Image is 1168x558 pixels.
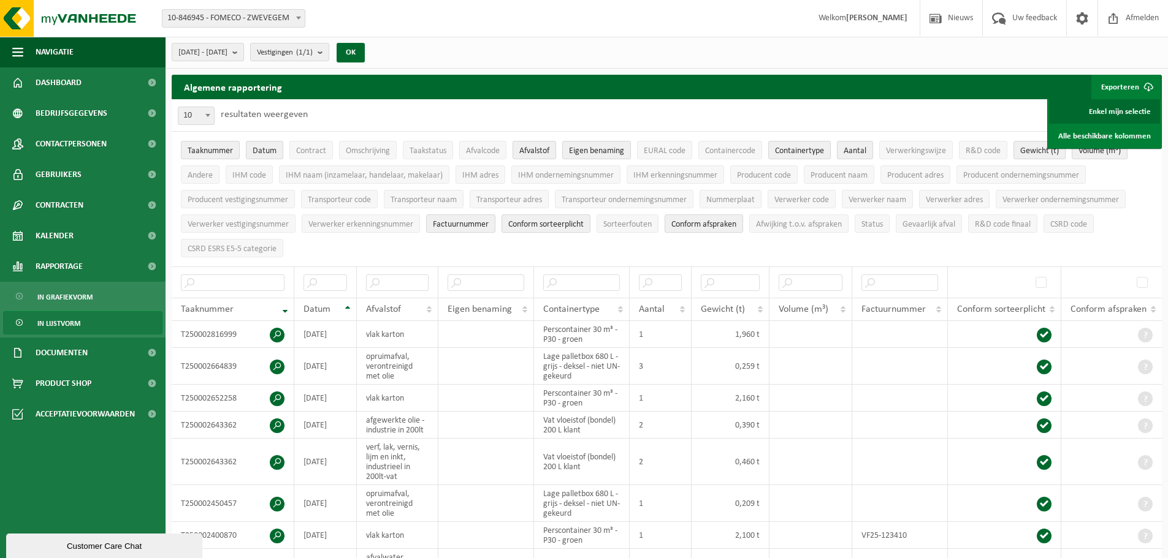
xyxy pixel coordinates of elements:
button: R&D code finaalR&amp;D code finaal: Activate to sort [968,214,1037,233]
span: Omschrijving [346,146,390,156]
span: Nummerplaat [706,195,755,205]
span: IHM erkenningsnummer [633,171,717,180]
span: Producent vestigingsnummer [188,195,288,205]
button: OmschrijvingOmschrijving: Activate to sort [339,141,397,159]
td: Vat vloeistof (bondel) 200 L klant [534,439,630,485]
button: Producent naamProducent naam: Activate to sort [804,165,874,184]
span: 10 [178,107,215,125]
button: Verwerker naamVerwerker naam: Activate to sort [842,190,913,208]
button: Conform sorteerplicht : Activate to sort [502,214,590,233]
button: Verwerker ondernemingsnummerVerwerker ondernemingsnummer: Activate to sort [996,190,1126,208]
td: opruimafval, verontreinigd met olie [357,348,438,385]
span: Contracten [36,190,83,221]
span: Verwerkingswijze [886,146,946,156]
span: Kalender [36,221,74,251]
span: Conform sorteerplicht [957,304,1045,314]
span: Verwerker code [774,195,829,205]
span: IHM naam (inzamelaar, handelaar, makelaar) [286,171,443,180]
span: Containercode [705,146,755,156]
td: VF25-123410 [852,522,948,549]
td: T250002816999 [172,321,294,348]
button: AfvalcodeAfvalcode: Activate to sort [459,141,506,159]
span: Gebruikers [36,159,82,190]
td: [DATE] [294,485,357,522]
td: 0,209 t [692,485,769,522]
strong: [PERSON_NAME] [846,13,907,23]
span: Verwerker erkenningsnummer [308,220,413,229]
button: IHM adresIHM adres: Activate to sort [456,165,505,184]
span: Verwerker vestigingsnummer [188,220,289,229]
span: R&D code finaal [975,220,1031,229]
span: Afvalstof [366,304,401,314]
td: afgewerkte olie - industrie in 200lt [357,412,438,439]
span: Containertype [543,304,600,314]
span: Factuurnummer [861,304,926,314]
span: Conform afspraken [1071,304,1147,314]
td: [DATE] [294,385,357,412]
span: Producent adres [887,171,944,180]
button: Volume (m³)Volume (m³): Activate to sort [1072,141,1128,159]
td: Lage palletbox 680 L - grijs - deksel - niet UN-gekeurd [534,348,630,385]
span: Documenten [36,337,88,368]
td: [DATE] [294,522,357,549]
span: Verwerker naam [849,195,906,205]
span: Eigen benaming [569,146,624,156]
td: [DATE] [294,412,357,439]
span: CSRD code [1050,220,1087,229]
h2: Algemene rapportering [172,75,294,99]
td: 1 [630,321,691,348]
td: 0,390 t [692,412,769,439]
button: AantalAantal: Activate to sort [837,141,873,159]
button: R&D codeR&amp;D code: Activate to sort [959,141,1007,159]
button: ContainercodeContainercode: Activate to sort [698,141,762,159]
td: 2,160 t [692,385,769,412]
button: Transporteur adresTransporteur adres: Activate to sort [470,190,549,208]
span: Product Shop [36,368,91,399]
td: vlak karton [357,522,438,549]
td: 1 [630,485,691,522]
button: Transporteur naamTransporteur naam: Activate to sort [384,190,464,208]
span: Gewicht (t) [1020,146,1059,156]
button: OK [337,43,365,62]
span: Rapportage [36,251,83,282]
button: CSRD codeCSRD code: Activate to sort [1044,214,1094,233]
span: Taaknummer [181,304,234,314]
td: T250002643362 [172,439,294,485]
span: Conform afspraken [671,220,736,229]
button: NummerplaatNummerplaat: Activate to sort [700,190,761,208]
button: IHM ondernemingsnummerIHM ondernemingsnummer: Activate to sort [511,165,620,184]
span: Volume (m³) [1078,146,1121,156]
td: vlak karton [357,385,438,412]
span: Datum [253,146,277,156]
button: Producent codeProducent code: Activate to sort [730,165,798,184]
td: Perscontainer 30 m³ - P30 - groen [534,522,630,549]
span: EURAL code [644,146,685,156]
td: T250002450457 [172,485,294,522]
td: [DATE] [294,348,357,385]
span: Taakstatus [410,146,446,156]
button: Afwijking t.o.v. afsprakenAfwijking t.o.v. afspraken: Activate to sort [749,214,849,233]
span: Aantal [639,304,665,314]
button: Gevaarlijk afval : Activate to sort [896,214,962,233]
span: Volume (m³) [779,304,828,314]
a: In lijstvorm [3,311,162,334]
span: Andere [188,171,213,180]
iframe: chat widget [6,531,205,558]
span: Gevaarlijk afval [903,220,955,229]
span: Transporteur ondernemingsnummer [562,195,687,205]
button: Verwerker erkenningsnummerVerwerker erkenningsnummer: Activate to sort [302,214,420,233]
button: AfvalstofAfvalstof: Activate to sort [513,141,556,159]
button: TaaknummerTaaknummer: Activate to remove sorting [181,141,240,159]
span: IHM ondernemingsnummer [518,171,614,180]
span: Status [861,220,883,229]
a: Alle beschikbare kolommen [1049,124,1160,148]
td: [DATE] [294,321,357,348]
button: VerwerkingswijzeVerwerkingswijze: Activate to sort [879,141,953,159]
td: Lage palletbox 680 L - grijs - deksel - niet UN-gekeurd [534,485,630,522]
span: Contract [296,146,326,156]
button: Verwerker adresVerwerker adres: Activate to sort [919,190,990,208]
button: Eigen benamingEigen benaming: Activate to sort [562,141,631,159]
span: IHM code [232,171,266,180]
span: Dashboard [36,67,82,98]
